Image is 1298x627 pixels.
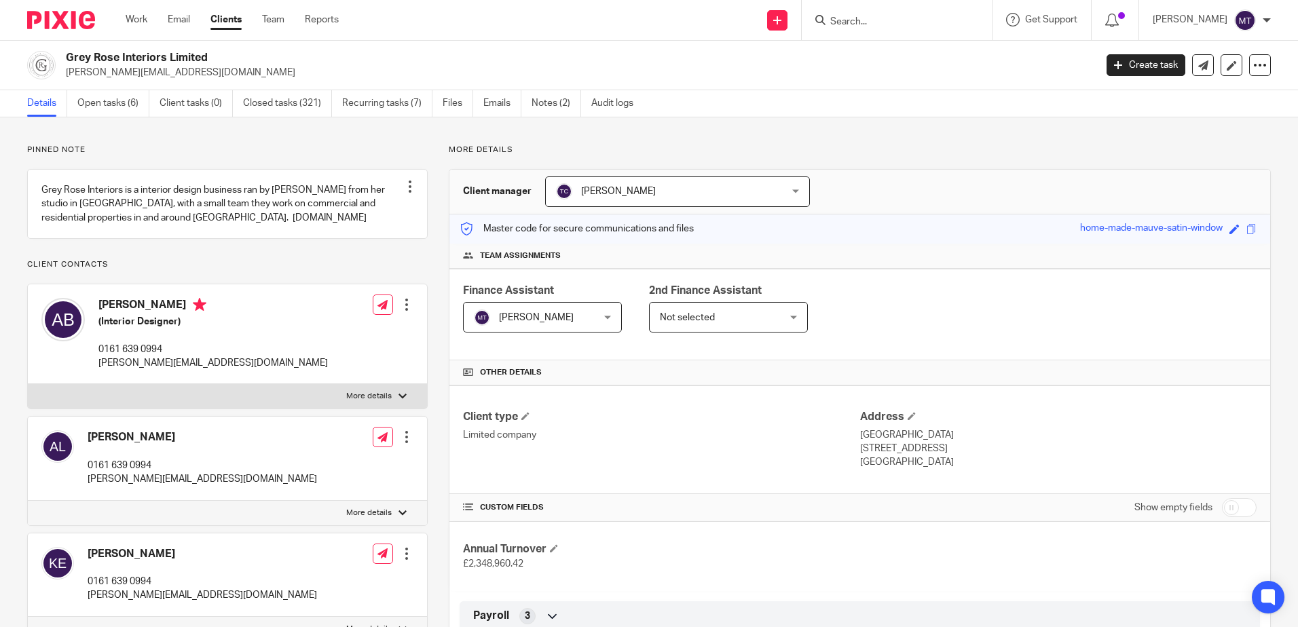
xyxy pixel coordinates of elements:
span: 3 [525,609,530,623]
p: [PERSON_NAME][EMAIL_ADDRESS][DOMAIN_NAME] [66,66,1086,79]
img: svg%3E [41,298,85,341]
h2: Grey Rose Interiors Limited [66,51,882,65]
span: £2,348,960.42 [463,559,523,569]
a: Create task [1107,54,1185,76]
a: Files [443,90,473,117]
span: [PERSON_NAME] [499,313,574,322]
span: Get Support [1025,15,1077,24]
label: Show empty fields [1134,501,1212,514]
p: [GEOGRAPHIC_DATA] [860,455,1257,469]
img: svg%3E [41,547,74,579]
a: Recurring tasks (7) [342,90,432,117]
p: [PERSON_NAME][EMAIL_ADDRESS][DOMAIN_NAME] [88,472,317,486]
p: [STREET_ADDRESS] [860,442,1257,455]
a: Closed tasks (321) [243,90,332,117]
p: More details [346,508,392,518]
p: 0161 639 0994 [88,575,317,588]
img: Pixie [27,11,95,29]
span: Other details [480,367,542,378]
img: svg%3E [556,183,572,199]
a: Emails [483,90,521,117]
a: Notes (2) [532,90,581,117]
p: More details [449,145,1271,155]
h5: (Interior Designer) [98,315,328,328]
p: Master code for secure communications and files [460,222,694,235]
img: svg%3E [41,430,74,463]
p: [PERSON_NAME][EMAIL_ADDRESS][DOMAIN_NAME] [88,588,317,602]
p: [PERSON_NAME] [1153,13,1227,26]
input: Search [829,16,951,28]
h4: Client type [463,410,859,424]
h4: CUSTOM FIELDS [463,502,859,513]
p: [PERSON_NAME][EMAIL_ADDRESS][DOMAIN_NAME] [98,356,328,370]
span: Team assignments [480,250,561,261]
span: 2nd Finance Assistant [649,285,762,296]
a: Audit logs [591,90,644,117]
a: Clients [210,13,242,26]
a: Reports [305,13,339,26]
img: svg%3E [1234,9,1256,31]
img: grey%20rose.png [27,51,56,79]
div: home-made-mauve-satin-window [1080,221,1223,237]
p: More details [346,391,392,402]
span: Payroll [473,609,509,623]
h4: [PERSON_NAME] [88,430,317,444]
i: Primary [193,298,206,311]
a: Client tasks (0) [160,90,233,117]
span: Finance Assistant [463,285,554,296]
h4: [PERSON_NAME] [98,298,328,315]
h4: Annual Turnover [463,542,859,556]
a: Details [27,90,67,117]
h4: Address [860,410,1257,424]
a: Email [168,13,190,26]
p: 0161 639 0994 [88,459,317,472]
img: svg%3E [474,309,490,326]
a: Work [126,13,147,26]
span: [PERSON_NAME] [581,187,656,196]
p: [GEOGRAPHIC_DATA] [860,428,1257,442]
h3: Client manager [463,185,532,198]
p: 0161 639 0994 [98,343,328,356]
a: Team [262,13,284,26]
p: Pinned note [27,145,428,155]
a: Open tasks (6) [77,90,149,117]
h4: [PERSON_NAME] [88,547,317,561]
span: Not selected [660,313,715,322]
p: Limited company [463,428,859,442]
p: Client contacts [27,259,428,270]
